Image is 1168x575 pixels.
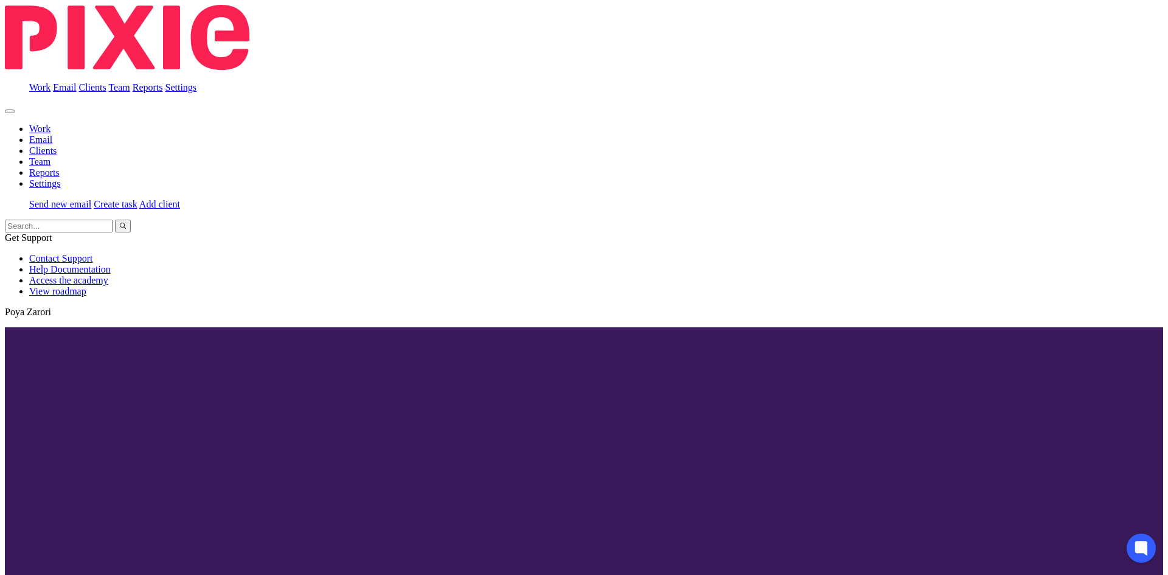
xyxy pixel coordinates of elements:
[29,199,91,209] a: Send new email
[29,264,111,274] a: Help Documentation
[29,134,52,145] a: Email
[5,307,1163,318] p: Poya Zarori
[29,178,61,189] a: Settings
[29,275,108,285] a: Access the academy
[5,5,249,70] img: Pixie
[29,82,50,92] a: Work
[133,82,163,92] a: Reports
[108,82,130,92] a: Team
[29,286,86,296] a: View roadmap
[29,145,57,156] a: Clients
[94,199,137,209] a: Create task
[5,220,113,232] input: Search
[53,82,76,92] a: Email
[139,199,180,209] a: Add client
[29,167,60,178] a: Reports
[115,220,131,232] button: Search
[29,124,50,134] a: Work
[78,82,106,92] a: Clients
[165,82,197,92] a: Settings
[29,253,92,263] a: Contact Support
[5,232,52,243] span: Get Support
[29,156,50,167] a: Team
